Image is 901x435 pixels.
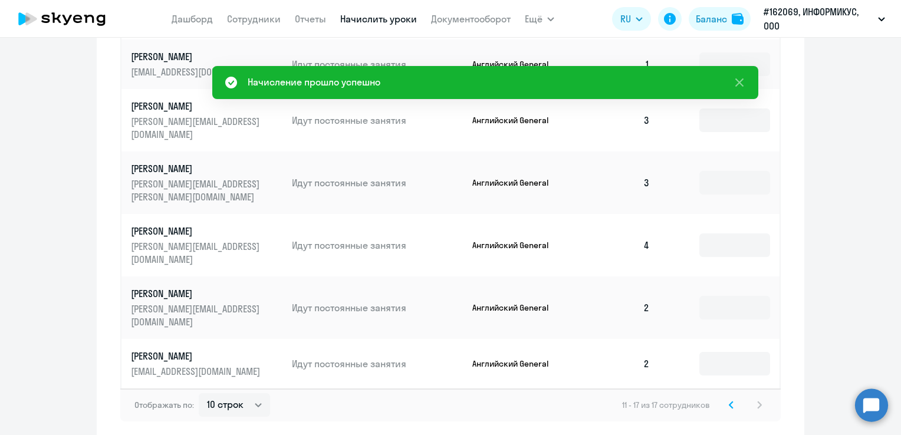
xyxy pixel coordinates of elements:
a: [PERSON_NAME][EMAIL_ADDRESS][DOMAIN_NAME] [131,350,282,378]
a: Сотрудники [227,13,281,25]
p: Английский General [472,115,561,126]
span: RU [620,12,631,26]
p: Английский General [472,177,561,188]
p: Английский General [472,240,561,251]
a: [PERSON_NAME][PERSON_NAME][EMAIL_ADDRESS][DOMAIN_NAME] [131,225,282,266]
span: Ещё [525,12,542,26]
p: [PERSON_NAME] [131,350,263,362]
p: Идут постоянные занятия [292,114,463,127]
p: [PERSON_NAME][EMAIL_ADDRESS][PERSON_NAME][DOMAIN_NAME] [131,177,263,203]
button: Балансbalance [689,7,751,31]
p: [PERSON_NAME] [131,100,263,113]
p: [PERSON_NAME][EMAIL_ADDRESS][DOMAIN_NAME] [131,115,263,141]
p: Английский General [472,302,561,313]
button: RU [612,7,651,31]
p: Идут постоянные занятия [292,357,463,370]
td: 3 [577,89,659,151]
a: [PERSON_NAME][PERSON_NAME][EMAIL_ADDRESS][DOMAIN_NAME] [131,100,282,141]
a: Дашборд [172,13,213,25]
p: [PERSON_NAME] [131,162,263,175]
p: [EMAIL_ADDRESS][DOMAIN_NAME] [131,365,263,378]
div: Начисление прошло успешно [248,75,380,89]
p: Английский General [472,59,561,70]
a: Начислить уроки [340,13,417,25]
span: Отображать по: [134,400,194,410]
p: Английский General [472,358,561,369]
p: [PERSON_NAME] [131,225,263,238]
p: Идут постоянные занятия [292,58,463,71]
div: Баланс [696,12,727,26]
p: [PERSON_NAME] [131,50,263,63]
td: 2 [577,276,659,339]
td: 4 [577,214,659,276]
p: Идут постоянные занятия [292,176,463,189]
img: balance [732,13,744,25]
p: [PERSON_NAME] [131,287,263,300]
p: [PERSON_NAME][EMAIL_ADDRESS][DOMAIN_NAME] [131,302,263,328]
td: 3 [577,151,659,214]
td: 1 [577,39,659,89]
td: 2 [577,339,659,388]
p: Идут постоянные занятия [292,301,463,314]
p: [PERSON_NAME][EMAIL_ADDRESS][DOMAIN_NAME] [131,240,263,266]
a: [PERSON_NAME][PERSON_NAME][EMAIL_ADDRESS][PERSON_NAME][DOMAIN_NAME] [131,162,282,203]
button: Ещё [525,7,554,31]
a: [PERSON_NAME][PERSON_NAME][EMAIL_ADDRESS][DOMAIN_NAME] [131,287,282,328]
a: [PERSON_NAME][EMAIL_ADDRESS][DOMAIN_NAME] [131,50,282,78]
a: Отчеты [295,13,326,25]
p: [EMAIL_ADDRESS][DOMAIN_NAME] [131,65,263,78]
a: Документооборот [431,13,511,25]
span: 11 - 17 из 17 сотрудников [622,400,710,410]
p: #162069, ИНФОРМИКУС, ООО [764,5,873,33]
button: #162069, ИНФОРМИКУС, ООО [758,5,891,33]
p: Идут постоянные занятия [292,239,463,252]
